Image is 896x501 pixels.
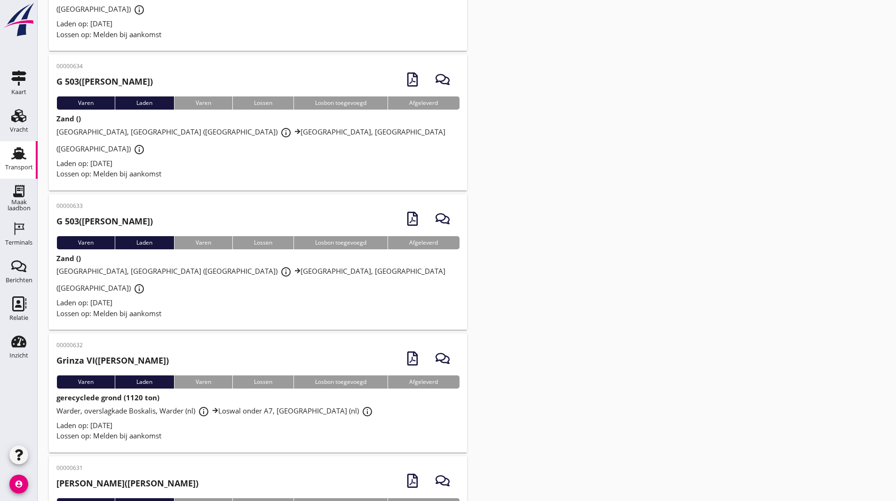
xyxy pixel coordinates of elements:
div: Varen [174,236,232,249]
span: Lossen op: Melden bij aankomst [56,431,161,440]
div: Afgeleverd [388,96,459,110]
strong: G 503 [56,76,79,87]
strong: Grinza VI [56,355,95,366]
span: [GEOGRAPHIC_DATA], [GEOGRAPHIC_DATA] ([GEOGRAPHIC_DATA]) [GEOGRAPHIC_DATA], [GEOGRAPHIC_DATA] ([G... [56,266,445,293]
i: info_outline [134,4,145,16]
i: info_outline [280,266,292,278]
div: Lossen [232,96,293,110]
div: Varen [56,375,115,389]
div: Losbon toegevoegd [293,375,388,389]
a: 00000632Grinza VI([PERSON_NAME])VarenLadenVarenLossenLosbon toegevoegdAfgeleverdgerecyclede grond... [49,334,467,453]
span: Lossen op: Melden bij aankomst [56,169,161,178]
span: Lossen op: Melden bij aankomst [56,309,161,318]
span: Laden op: [DATE] [56,19,112,28]
strong: G 503 [56,215,79,227]
p: 00000634 [56,62,153,71]
div: Transport [5,164,33,170]
div: Losbon toegevoegd [293,236,388,249]
i: info_outline [134,144,145,155]
div: Afgeleverd [388,236,459,249]
div: Laden [115,236,174,249]
span: Laden op: [DATE] [56,421,112,430]
span: Laden op: [DATE] [56,159,112,168]
div: Laden [115,96,174,110]
a: 00000633G 503([PERSON_NAME])VarenLadenVarenLossenLosbon toegevoegdAfgeleverdZand ()[GEOGRAPHIC_DA... [49,194,467,330]
i: info_outline [198,406,209,417]
i: info_outline [362,406,373,417]
div: Relatie [9,315,28,321]
h2: ([PERSON_NAME]) [56,354,169,367]
div: Kaart [11,89,26,95]
div: Terminals [5,239,32,246]
p: 00000632 [56,341,169,350]
div: Varen [56,236,115,249]
i: info_outline [134,283,145,294]
div: Afgeleverd [388,375,459,389]
div: Vracht [10,127,28,133]
h2: ([PERSON_NAME]) [56,75,153,88]
a: 00000634G 503([PERSON_NAME])VarenLadenVarenLossenLosbon toegevoegdAfgeleverdZand ()[GEOGRAPHIC_DA... [49,55,467,191]
div: Varen [56,96,115,110]
div: Losbon toegevoegd [293,96,388,110]
i: info_outline [280,127,292,138]
div: Berichten [6,277,32,283]
span: [GEOGRAPHIC_DATA], [GEOGRAPHIC_DATA] ([GEOGRAPHIC_DATA]) [GEOGRAPHIC_DATA], [GEOGRAPHIC_DATA] ([G... [56,127,445,153]
p: 00000633 [56,202,153,210]
img: logo-small.a267ee39.svg [2,2,36,37]
div: Varen [174,96,232,110]
div: Laden [115,375,174,389]
div: Inzicht [9,352,28,358]
strong: [PERSON_NAME] [56,477,125,489]
span: Warder, overslagkade Boskalis, Warder (nl) Loswal onder A7, [GEOGRAPHIC_DATA] (nl) [56,406,376,415]
div: Lossen [232,236,293,249]
h2: ([PERSON_NAME]) [56,477,198,490]
h2: ([PERSON_NAME]) [56,215,153,228]
strong: gerecyclede grond (1120 ton) [56,393,159,402]
i: account_circle [9,475,28,493]
span: Laden op: [DATE] [56,298,112,307]
span: Lossen op: Melden bij aankomst [56,30,161,39]
div: Lossen [232,375,293,389]
div: Varen [174,375,232,389]
p: 00000631 [56,464,198,472]
strong: Zand () [56,254,81,263]
strong: Zand () [56,114,81,123]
